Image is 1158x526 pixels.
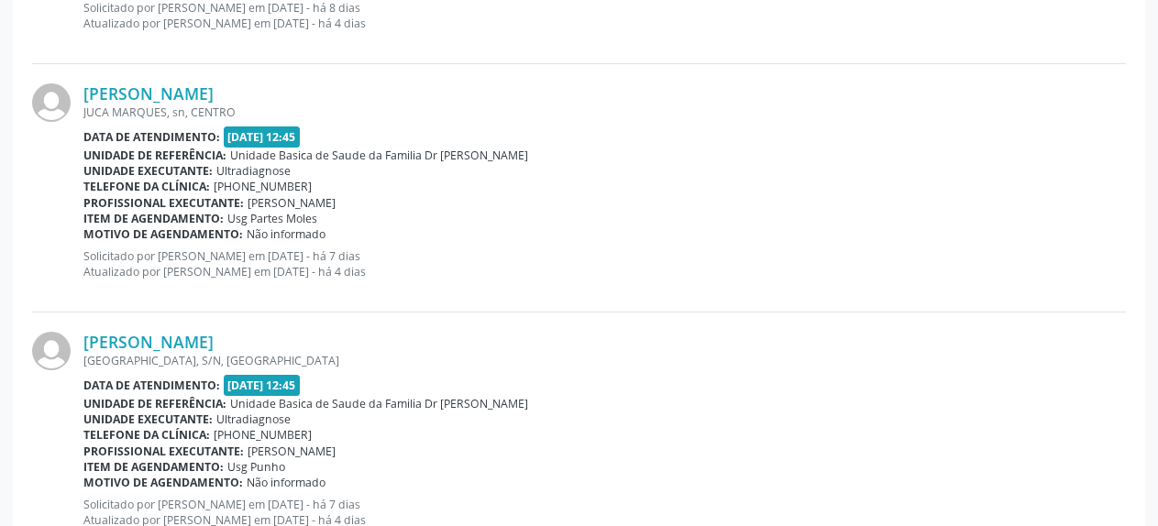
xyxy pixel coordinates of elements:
b: Unidade executante: [83,163,213,179]
span: [PHONE_NUMBER] [214,427,312,443]
img: img [32,332,71,370]
b: Unidade executante: [83,411,213,427]
span: [DATE] 12:45 [224,126,301,148]
span: [PERSON_NAME] [248,195,336,211]
b: Data de atendimento: [83,378,220,393]
span: Unidade Basica de Saude da Familia Dr [PERSON_NAME] [230,396,528,411]
b: Data de atendimento: [83,129,220,145]
b: Item de agendamento: [83,211,224,226]
span: Ultradiagnose [216,163,291,179]
span: Ultradiagnose [216,411,291,427]
b: Telefone da clínica: [83,427,210,443]
span: Usg Punho [227,459,285,475]
b: Motivo de agendamento: [83,226,243,242]
b: Profissional executante: [83,195,244,211]
a: [PERSON_NAME] [83,332,214,352]
span: Não informado [247,475,325,490]
b: Item de agendamento: [83,459,224,475]
img: img [32,83,71,122]
span: [DATE] 12:45 [224,375,301,396]
span: [PERSON_NAME] [248,444,336,459]
span: Não informado [247,226,325,242]
a: [PERSON_NAME] [83,83,214,104]
b: Profissional executante: [83,444,244,459]
span: Unidade Basica de Saude da Familia Dr [PERSON_NAME] [230,148,528,163]
div: JUCA MARQUES, sn, CENTRO [83,104,1126,120]
span: Usg Partes Moles [227,211,317,226]
b: Telefone da clínica: [83,179,210,194]
b: Unidade de referência: [83,396,226,411]
b: Unidade de referência: [83,148,226,163]
span: [PHONE_NUMBER] [214,179,312,194]
p: Solicitado por [PERSON_NAME] em [DATE] - há 7 dias Atualizado por [PERSON_NAME] em [DATE] - há 4 ... [83,248,1126,279]
b: Motivo de agendamento: [83,475,243,490]
div: [GEOGRAPHIC_DATA], S/N, [GEOGRAPHIC_DATA] [83,353,1126,368]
